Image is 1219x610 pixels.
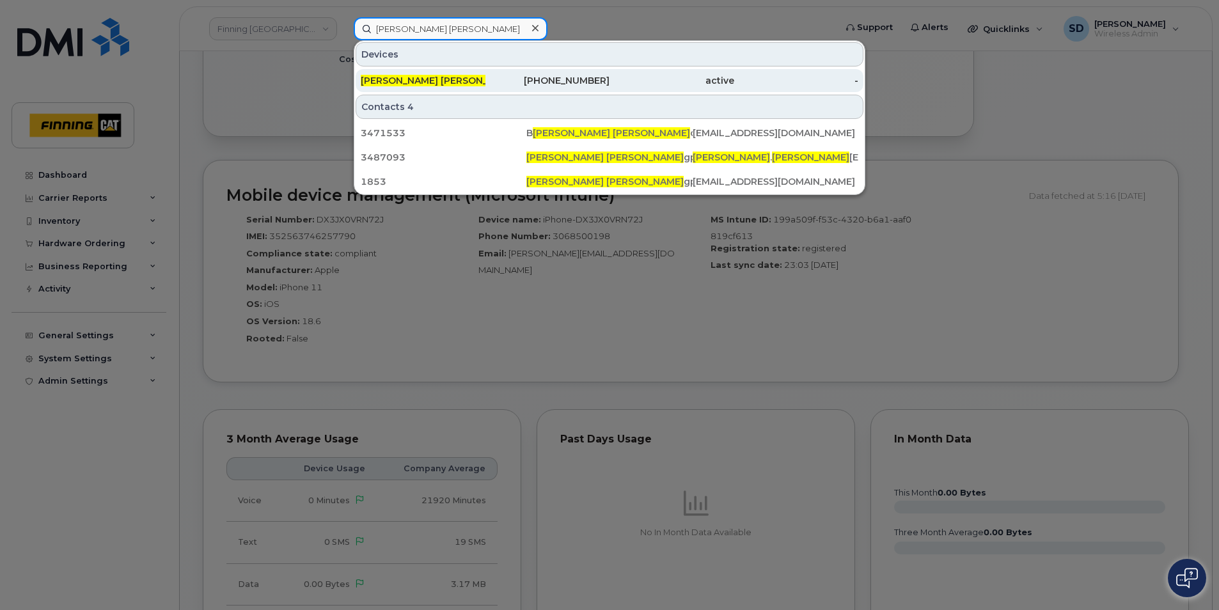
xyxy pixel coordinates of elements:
div: [EMAIL_ADDRESS][DOMAIN_NAME] [693,175,858,188]
input: Find something... [354,17,547,40]
a: [PERSON_NAME] [PERSON_NAME]gpal[PHONE_NUMBER]active- [356,69,863,92]
div: active [609,74,734,87]
div: 3471533 [361,127,526,139]
div: gpal [526,151,692,164]
span: [PERSON_NAME] [772,152,849,163]
a: 1853[PERSON_NAME] [PERSON_NAME]gpal[EMAIL_ADDRESS][DOMAIN_NAME] [356,170,863,193]
span: [PERSON_NAME] [PERSON_NAME] [526,152,684,163]
div: . [EMAIL_ADDRESS][DOMAIN_NAME] [693,151,858,164]
div: - [734,74,859,87]
div: [PHONE_NUMBER] [485,74,610,87]
span: 4 [407,100,414,113]
div: gpal [526,175,692,188]
div: 1853 [361,175,526,188]
span: [PERSON_NAME] [PERSON_NAME] [361,75,518,86]
span: [PERSON_NAME] [693,152,770,163]
a: 3471533B[PERSON_NAME] [PERSON_NAME]cobson[EMAIL_ADDRESS][DOMAIN_NAME] [356,121,863,145]
div: Devices [356,42,863,66]
span: [PERSON_NAME] [PERSON_NAME] [533,127,690,139]
span: [PERSON_NAME] [PERSON_NAME] [526,176,684,187]
div: Contacts [356,95,863,119]
a: 3487093[PERSON_NAME] [PERSON_NAME]gpal[PERSON_NAME].[PERSON_NAME][EMAIL_ADDRESS][DOMAIN_NAME] [356,146,863,169]
div: B cobson [526,127,692,139]
div: [EMAIL_ADDRESS][DOMAIN_NAME] [693,127,858,139]
div: gpal [361,74,485,87]
div: 3487093 [361,151,526,164]
img: Open chat [1176,568,1198,588]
